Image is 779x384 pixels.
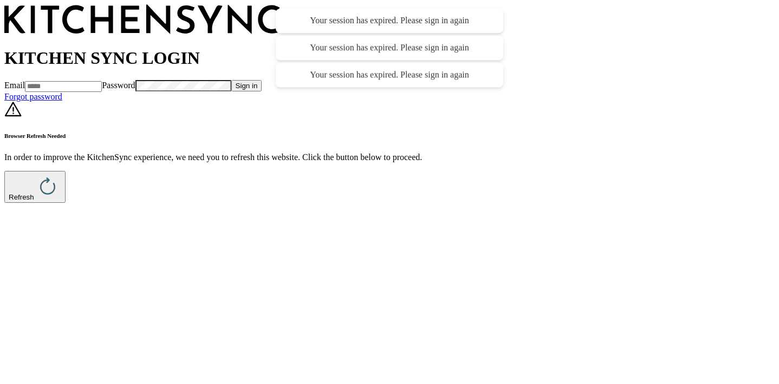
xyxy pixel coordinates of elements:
[287,42,492,54] div: Your session has expired. Please sign in again
[231,80,262,91] button: Sign in
[4,92,62,101] a: Forgot password
[102,81,135,90] span: Password
[287,69,492,81] div: Your session has expired. Please sign in again
[4,81,25,90] span: Email
[4,153,775,162] p: In order to improve the KitchenSync experience, we need you to refresh this website. Click the bu...
[287,15,492,27] div: Your session has expired. Please sign in again
[4,171,66,203] button: Refresh
[25,81,102,92] input: Email
[4,48,775,68] h1: KITCHEN SYNC LOGIN
[135,80,231,91] input: Password
[4,133,775,139] h6: Browser Refresh Needed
